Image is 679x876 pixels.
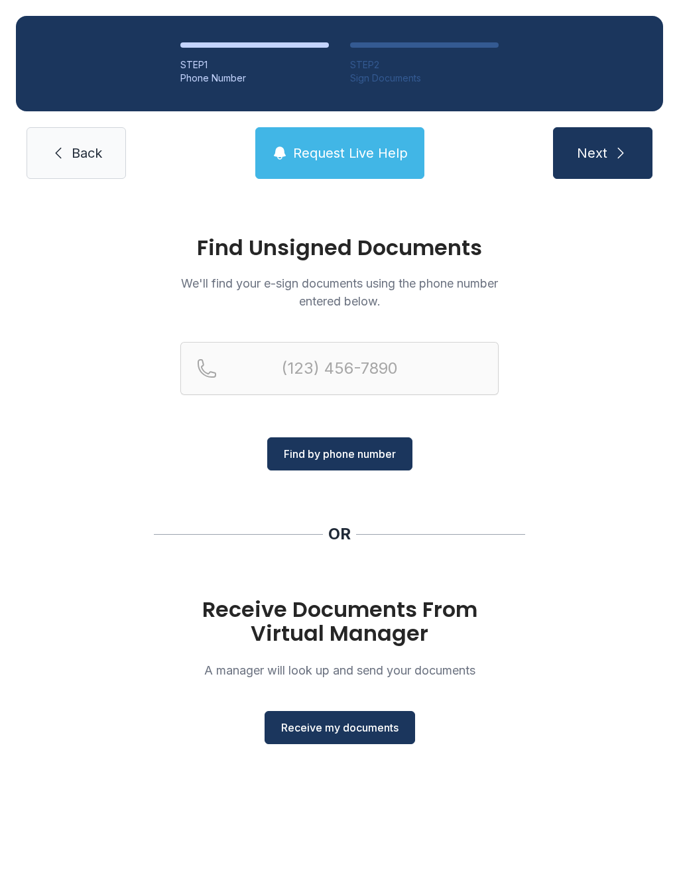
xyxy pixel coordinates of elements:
div: OR [328,523,351,545]
span: Back [72,144,102,162]
div: Phone Number [180,72,329,85]
input: Reservation phone number [180,342,499,395]
p: We'll find your e-sign documents using the phone number entered below. [180,274,499,310]
h1: Receive Documents From Virtual Manager [180,598,499,645]
p: A manager will look up and send your documents [180,661,499,679]
span: Next [577,144,607,162]
div: STEP 2 [350,58,499,72]
h1: Find Unsigned Documents [180,237,499,258]
span: Request Live Help [293,144,408,162]
div: Sign Documents [350,72,499,85]
div: STEP 1 [180,58,329,72]
span: Receive my documents [281,720,399,736]
span: Find by phone number [284,446,396,462]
